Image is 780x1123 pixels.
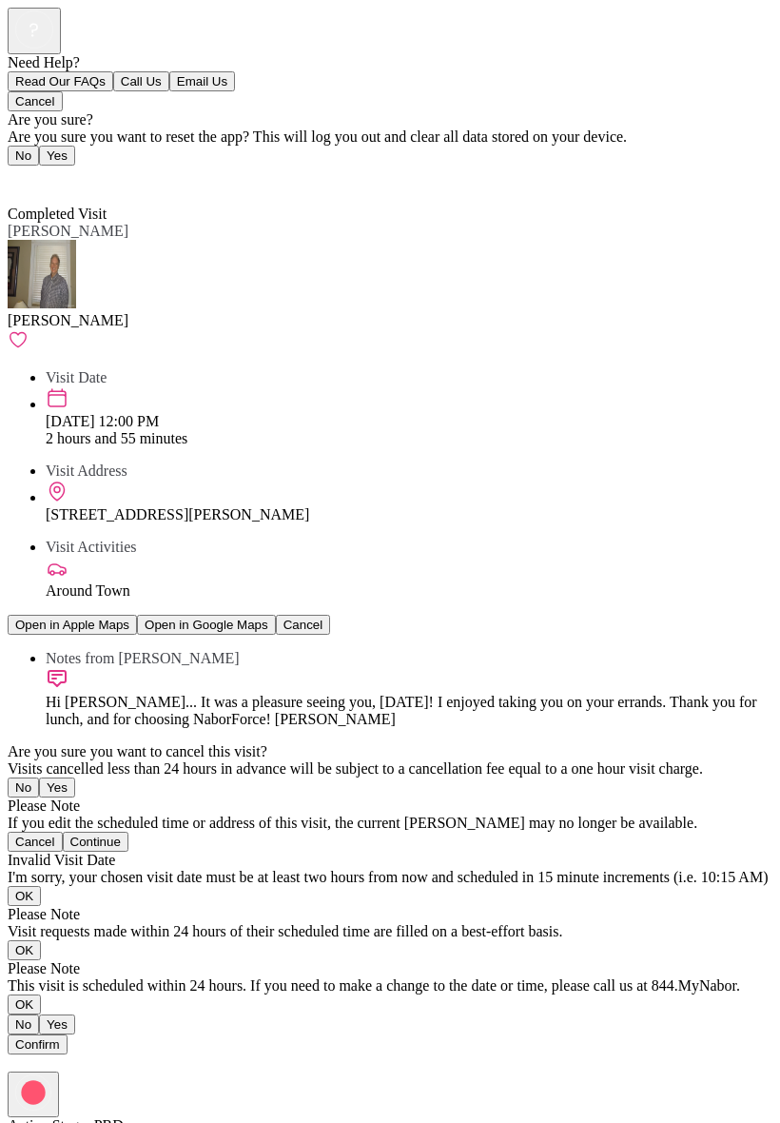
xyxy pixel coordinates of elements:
[8,128,772,146] div: Are you sure you want to reset the app? This will log you out and clear all data stored on your d...
[8,886,41,906] button: OK
[137,615,276,635] button: Open in Google Maps
[39,1015,75,1034] button: Yes
[8,977,772,995] div: This visit is scheduled within 24 hours. If you need to make a change to the date or time, please...
[46,506,772,523] div: [STREET_ADDRESS][PERSON_NAME]
[8,960,772,977] div: Please Note
[46,463,127,479] span: Visit Address
[8,312,772,329] div: [PERSON_NAME]
[8,815,772,832] div: If you edit the scheduled time or address of this visit, the current [PERSON_NAME] may no longer ...
[8,852,772,869] div: Invalid Visit Date
[8,995,41,1015] button: OK
[8,832,63,852] button: Cancel
[8,91,63,111] button: Cancel
[46,430,772,447] div: 2 hours and 55 minutes
[63,832,128,852] button: Continue
[8,869,772,886] div: I'm sorry, your chosen visit date must be at least two hours from now and scheduled in 15 minute ...
[8,111,772,128] div: Are you sure?
[8,615,137,635] button: Open in Apple Maps
[46,539,136,555] span: Visit Activities
[46,650,240,666] span: Notes from [PERSON_NAME]
[8,223,128,239] span: [PERSON_NAME]
[8,71,113,91] button: Read Our FAQs
[8,171,50,187] a: Back
[169,71,235,91] button: Email Us
[8,54,772,71] div: Need Help?
[46,369,107,385] span: Visit Date
[46,582,772,600] div: Around Town
[46,413,772,430] div: [DATE] 12:00 PM
[8,778,39,798] button: No
[46,694,772,728] div: Hi [PERSON_NAME]... It was a pleasure seeing you, [DATE]! I enjoyed taking you on your errands. T...
[8,923,772,940] div: Visit requests made within 24 hours of their scheduled time are filled on a best-effort basis.
[8,760,772,778] div: Visits cancelled less than 24 hours in advance will be subject to a cancellation fee equal to a o...
[8,743,772,760] div: Are you sure you want to cancel this visit?
[19,171,50,187] span: Back
[8,240,76,308] img: avatar
[8,906,772,923] div: Please Note
[113,71,169,91] button: Call Us
[39,778,75,798] button: Yes
[8,798,772,815] div: Please Note
[8,1015,39,1034] button: No
[276,615,331,635] button: Cancel
[8,1034,68,1054] button: Confirm
[39,146,75,166] button: Yes
[8,206,107,222] span: Completed Visit
[8,940,41,960] button: OK
[8,146,39,166] button: No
